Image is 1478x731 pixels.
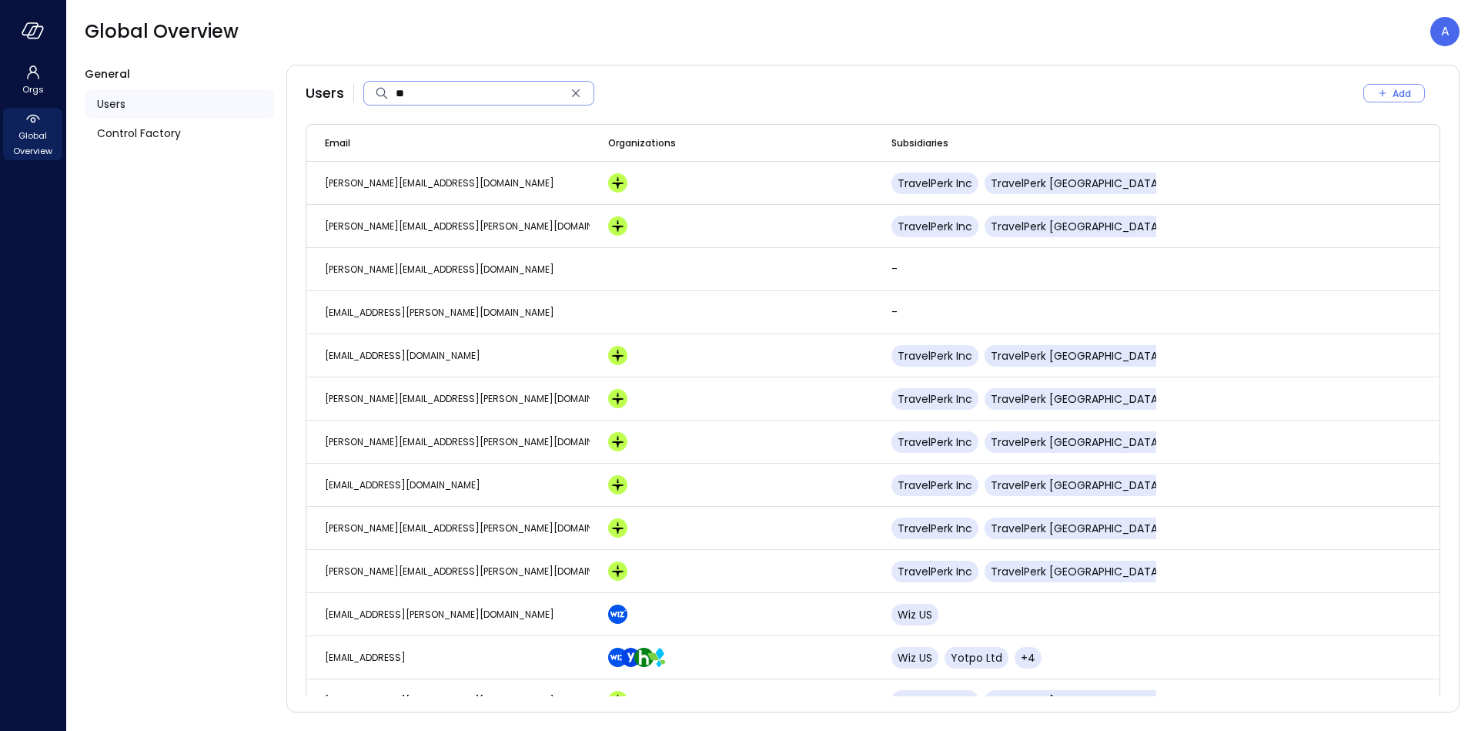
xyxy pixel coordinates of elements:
[608,173,627,193] img: euz2wel6fvrjeyhjwgr9
[85,66,130,82] span: General
[85,119,274,148] a: Control Factory
[898,478,972,493] span: TravelPerk Inc
[991,391,1162,407] span: TravelPerk [GEOGRAPHIC_DATA]
[891,261,1199,277] p: -
[898,521,972,536] span: TravelPerk Inc
[306,83,344,103] span: Users
[614,562,627,581] div: TravelPerk
[608,518,627,538] img: euz2wel6fvrjeyhjwgr9
[1393,86,1411,102] div: Add
[634,648,654,667] img: ynjrjpaiymlkbkxtflmu
[614,346,627,365] div: TravelPerk
[85,19,239,44] span: Global Overview
[614,216,627,236] div: TravelPerk
[325,220,628,233] span: [PERSON_NAME][EMAIL_ADDRESS][PERSON_NAME][DOMAIN_NAME]
[898,391,972,407] span: TravelPerk Inc
[898,176,972,191] span: TravelPerk Inc
[614,173,627,193] div: TravelPerk
[1021,650,1035,666] span: +4
[898,693,972,709] span: TravelPerk Inc
[991,219,1162,234] span: TravelPerk [GEOGRAPHIC_DATA]
[614,648,627,667] div: Wiz
[898,434,972,450] span: TravelPerk Inc
[325,608,554,621] span: [EMAIL_ADDRESS][PERSON_NAME][DOMAIN_NAME]
[991,564,1162,579] span: TravelPerk [GEOGRAPHIC_DATA]
[325,651,406,664] span: [EMAIL_ADDRESS]
[325,478,480,491] span: [EMAIL_ADDRESS][DOMAIN_NAME]
[991,478,1162,493] span: TravelPerk [GEOGRAPHIC_DATA]
[614,605,627,624] div: Wiz
[608,475,627,495] img: euz2wel6fvrjeyhjwgr9
[1363,84,1425,102] button: Add
[608,346,627,365] img: euz2wel6fvrjeyhjwgr9
[325,521,628,535] span: [PERSON_NAME][EMAIL_ADDRESS][PERSON_NAME][DOMAIN_NAME]
[9,128,56,159] span: Global Overview
[325,435,628,448] span: [PERSON_NAME][EMAIL_ADDRESS][PERSON_NAME][DOMAIN_NAME]
[3,108,62,160] div: Global Overview
[898,650,932,666] span: Wiz US
[325,694,554,707] span: [EMAIL_ADDRESS][PERSON_NAME][DOMAIN_NAME]
[608,691,627,710] img: euz2wel6fvrjeyhjwgr9
[325,306,554,319] span: [EMAIL_ADDRESS][PERSON_NAME][DOMAIN_NAME]
[85,89,274,119] a: Users
[325,136,350,151] span: Email
[1430,17,1460,46] div: Avi Brandwain
[22,82,44,97] span: Orgs
[654,648,667,667] div: AppsFlyer
[3,62,62,99] div: Orgs
[898,219,972,234] span: TravelPerk Inc
[891,304,1199,320] p: -
[640,648,654,667] div: Hippo
[325,263,554,276] span: [PERSON_NAME][EMAIL_ADDRESS][DOMAIN_NAME]
[621,648,640,667] img: rosehlgmm5jjurozkspi
[614,432,627,451] div: TravelPerk
[991,521,1162,536] span: TravelPerk [GEOGRAPHIC_DATA]
[608,605,627,624] img: cfcvbyzhwvtbhao628kj
[325,392,628,405] span: [PERSON_NAME][EMAIL_ADDRESS][PERSON_NAME][DOMAIN_NAME]
[991,693,1162,709] span: TravelPerk [GEOGRAPHIC_DATA]
[991,176,1162,191] span: TravelPerk [GEOGRAPHIC_DATA]
[608,136,676,151] span: Organizations
[898,564,972,579] span: TravelPerk Inc
[647,648,667,667] img: zbmm8o9awxf8yv3ehdzf
[898,348,972,364] span: TravelPerk Inc
[325,349,480,362] span: [EMAIL_ADDRESS][DOMAIN_NAME]
[891,136,948,151] span: Subsidiaries
[608,389,627,408] img: euz2wel6fvrjeyhjwgr9
[614,389,627,408] div: TravelPerk
[97,125,181,142] span: Control Factory
[614,518,627,538] div: TravelPerk
[991,348,1162,364] span: TravelPerk [GEOGRAPHIC_DATA]
[951,650,1002,666] span: Yotpo Ltd
[614,475,627,495] div: TravelPerk
[1363,84,1440,102] div: Add New User
[991,434,1162,450] span: TravelPerk [GEOGRAPHIC_DATA]
[97,96,125,112] span: Users
[608,432,627,451] img: euz2wel6fvrjeyhjwgr9
[608,648,627,667] img: cfcvbyzhwvtbhao628kj
[325,565,628,578] span: [PERSON_NAME][EMAIL_ADDRESS][PERSON_NAME][DOMAIN_NAME]
[325,176,554,189] span: [PERSON_NAME][EMAIL_ADDRESS][DOMAIN_NAME]
[627,648,640,667] div: Yotpo
[608,216,627,236] img: euz2wel6fvrjeyhjwgr9
[898,607,932,622] span: Wiz US
[1441,22,1450,41] p: A
[608,562,627,581] img: euz2wel6fvrjeyhjwgr9
[614,691,627,710] div: TravelPerk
